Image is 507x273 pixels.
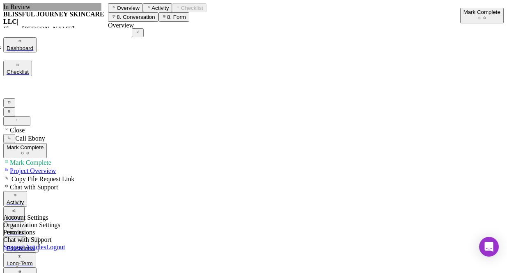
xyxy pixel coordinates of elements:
[167,14,186,20] label: 8. Form
[108,12,158,21] button: 8. Conversation
[117,5,140,11] label: Overview
[19,84,21,89] tspan: 8
[3,11,104,25] b: BLISSFUL JOURNEY SKINCARE LLC
[3,183,504,191] div: Chat with Support
[3,167,56,174] a: Project Overview
[3,126,504,134] div: Close
[460,8,504,23] button: Mark Complete
[3,221,65,229] div: Organization Settings
[172,3,206,12] button: Checklist
[3,191,504,206] a: Activity
[3,134,504,143] div: Call Ebony
[3,222,504,237] a: Grants
[3,61,32,76] button: Checklist
[3,207,504,222] a: Loans
[3,37,504,52] a: Dashboard
[7,199,24,205] div: Activity
[158,12,189,21] button: 8. Form
[181,5,203,11] label: Checklist
[3,214,65,221] div: Account Settings
[3,236,65,243] div: Chat with Support
[3,11,108,25] div: |
[3,61,504,76] a: Checklist
[3,207,25,222] button: Loans
[3,191,27,206] button: Activity
[3,243,46,250] a: Support Articles
[143,3,172,12] button: Activity
[463,9,500,15] div: Mark Complete
[7,144,44,150] div: Mark Complete
[108,22,460,29] div: Overview
[117,14,155,20] label: 8. Conversation
[108,3,143,12] button: Overview
[3,253,504,268] a: Long-Term
[3,25,108,33] div: Ebony [PERSON_NAME] |
[479,237,499,257] div: Open Intercom Messenger
[3,37,37,52] button: Dashboard
[3,253,36,268] button: Long-Term
[7,260,33,266] div: Long-Term
[3,158,504,166] div: Mark Complete
[7,45,33,51] div: Dashboard
[3,229,65,236] div: Permissions
[3,3,101,11] div: In Review
[3,143,47,158] button: Mark Complete
[3,175,504,183] div: Copy File Request Link
[151,5,169,11] label: Activity
[46,243,65,250] a: Logout
[7,69,29,75] div: Checklist
[3,237,504,252] a: Educational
